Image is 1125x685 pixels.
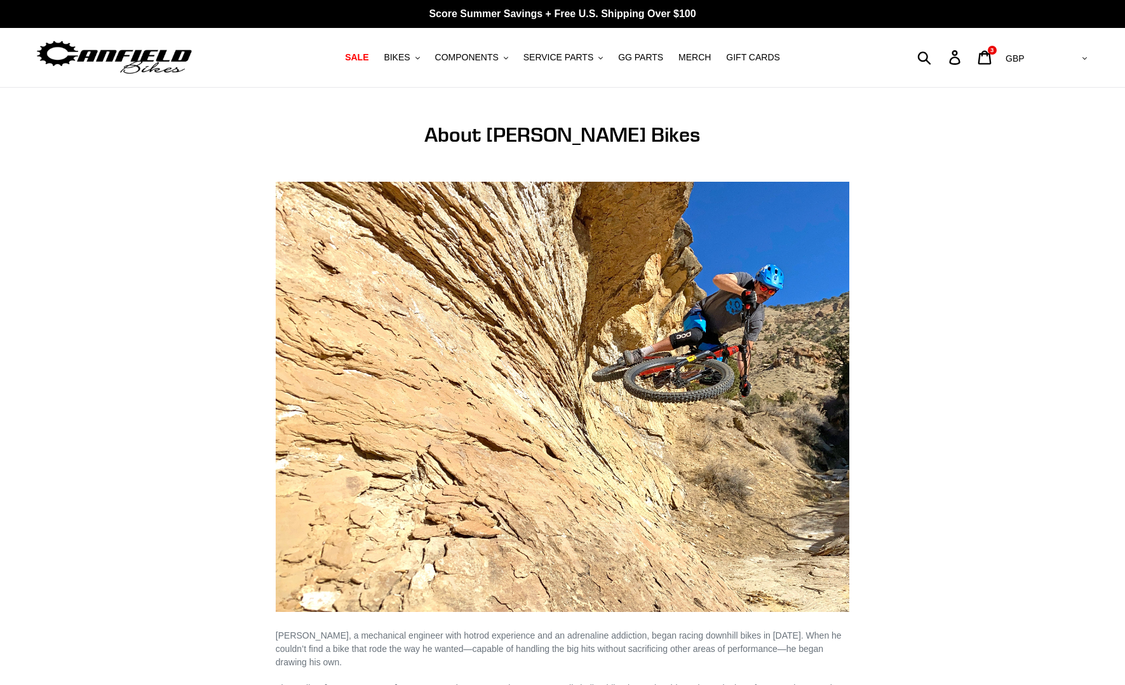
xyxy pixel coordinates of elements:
span: SERVICE PARTS [523,52,593,63]
span: GG PARTS [618,52,663,63]
a: GG PARTS [612,49,670,66]
span: 3 [990,47,994,53]
h1: About [PERSON_NAME] Bikes [276,123,849,147]
span: MERCH [678,52,711,63]
span: SALE [345,52,368,63]
p: [PERSON_NAME], a mechanical engineer with hotrod experience and an adrenaline addiction, began ra... [276,616,849,669]
a: 3 [971,44,1000,71]
input: Search [924,43,957,71]
button: COMPONENTS [429,49,515,66]
button: SERVICE PARTS [517,49,609,66]
img: Canfield Bikes [35,37,194,78]
a: GIFT CARDS [720,49,786,66]
img: Canfield-Lithium-Lance-2.jpg [276,182,849,613]
button: BIKES [377,49,426,66]
a: SALE [339,49,375,66]
a: MERCH [672,49,717,66]
span: COMPONENTS [435,52,499,63]
span: BIKES [384,52,410,63]
span: GIFT CARDS [726,52,780,63]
